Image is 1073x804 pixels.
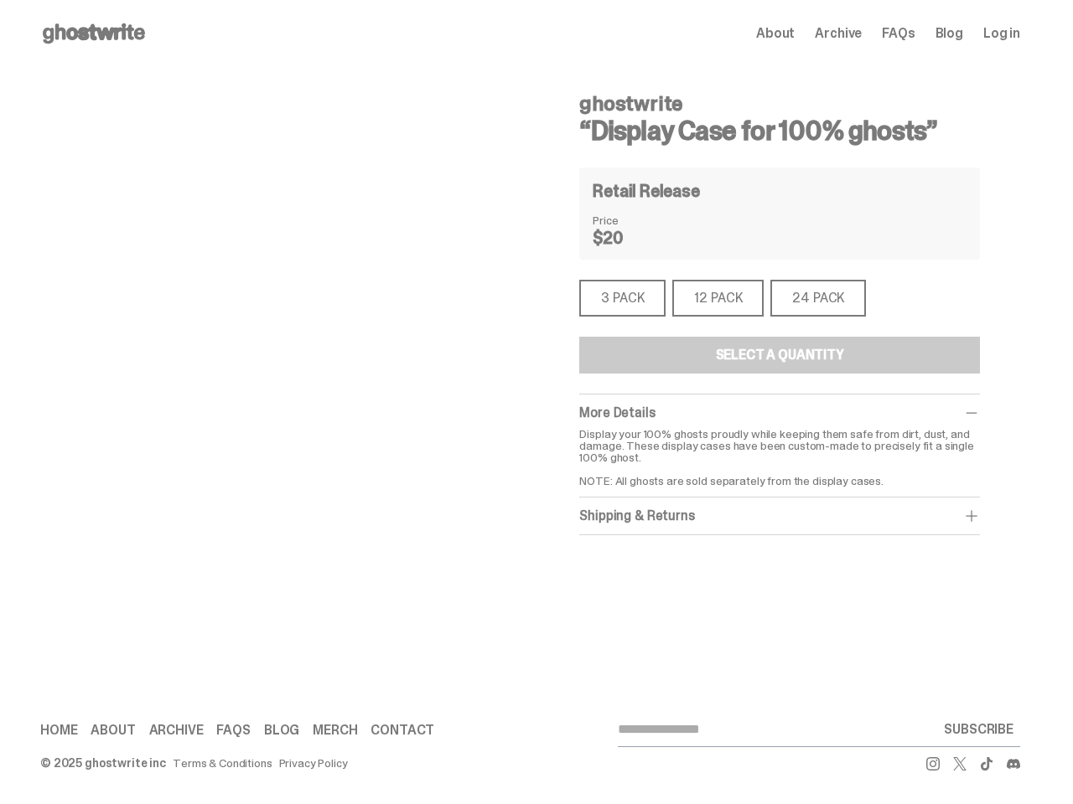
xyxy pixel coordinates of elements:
a: Archive [149,724,204,737]
button: SUBSCRIBE [937,713,1020,746]
a: Merch [313,724,357,737]
a: Archive [815,27,862,40]
div: © 2025 ghostwrite inc [40,757,166,769]
a: Contact [371,724,434,737]
div: 3 PACK [579,280,666,317]
a: Terms & Conditions [173,757,272,769]
span: More Details [579,404,655,421]
div: Select a Quantity [716,348,844,362]
a: Home [40,724,77,737]
a: About [756,27,795,40]
a: Log in [983,27,1020,40]
a: FAQs [216,724,250,737]
a: About [91,724,135,737]
dt: Price [593,214,676,226]
div: 24 PACK [770,280,866,317]
h4: ghostwrite [579,94,980,114]
p: Display your 100% ghosts proudly while keeping them safe from dirt, dust, and damage. These displ... [579,428,980,487]
a: Blog [264,724,299,737]
button: Select a Quantity [579,337,980,374]
a: Blog [936,27,963,40]
div: Shipping & Returns [579,508,980,524]
h3: “Display Case for 100% ghosts” [579,117,980,144]
a: FAQs [882,27,915,40]
dd: $20 [593,229,676,246]
div: 12 PACK [672,280,764,317]
h4: Retail Release [593,183,699,199]
a: Privacy Policy [279,757,348,769]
